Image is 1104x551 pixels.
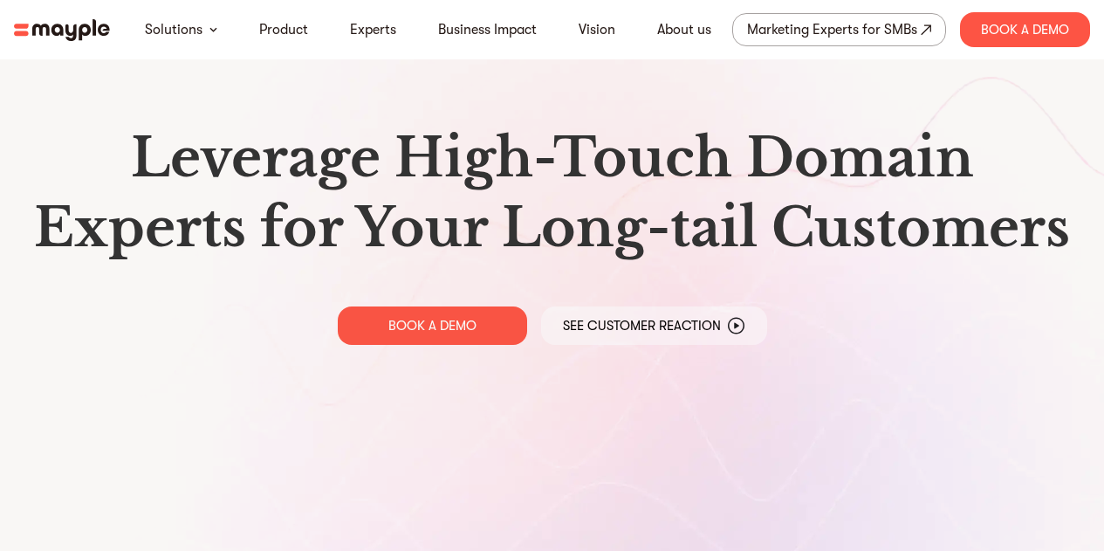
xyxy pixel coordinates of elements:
[350,19,396,40] a: Experts
[338,306,527,345] a: BOOK A DEMO
[563,317,721,334] p: See Customer Reaction
[960,12,1090,47] div: Book A Demo
[145,19,202,40] a: Solutions
[732,13,946,46] a: Marketing Experts for SMBs
[388,317,477,334] p: BOOK A DEMO
[28,123,1076,263] h1: Leverage High-Touch Domain Experts for Your Long-tail Customers
[579,19,615,40] a: Vision
[259,19,308,40] a: Product
[541,306,767,345] a: See Customer Reaction
[14,19,110,41] img: mayple-logo
[747,17,917,42] div: Marketing Experts for SMBs
[657,19,711,40] a: About us
[209,27,217,32] img: arrow-down
[438,19,537,40] a: Business Impact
